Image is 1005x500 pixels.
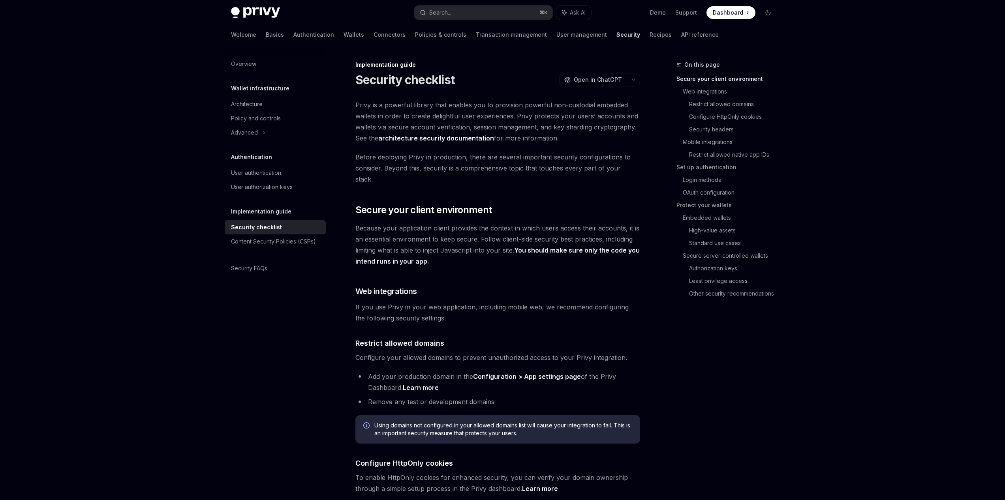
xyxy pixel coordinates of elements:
[231,25,256,44] a: Welcome
[676,199,781,212] a: Protect your wallets
[225,180,326,194] a: User authorization keys
[225,261,326,275] a: Security FAQs
[570,9,586,17] span: Ask AI
[683,212,781,224] a: Embedded wallets
[574,76,622,84] span: Open in ChatGPT
[225,57,326,71] a: Overview
[556,25,607,44] a: User management
[355,352,640,363] span: Configure your allowed domains to prevent unauthorized access to your Privy integration.
[650,9,666,17] a: Demo
[616,25,640,44] a: Security
[231,59,256,69] div: Overview
[231,264,267,273] div: Security FAQs
[225,234,326,249] a: Content Security Policies (CSPs)
[683,85,781,98] a: Web integrations
[231,84,289,93] h5: Wallet infrastructure
[713,9,743,17] span: Dashboard
[676,161,781,174] a: Set up authentication
[355,152,640,185] span: Before deploying Privy in production, there are several important security configurations to cons...
[689,110,781,123] a: Configure HttpOnly cookies
[355,223,640,267] span: Because your application client provides the context in which users access their accounts, it is ...
[355,472,640,494] span: To enable HttpOnly cookies for enhanced security, you can verify your domain ownership through a ...
[429,8,451,17] div: Search...
[231,99,263,109] div: Architecture
[363,422,371,430] svg: Info
[266,25,284,44] a: Basics
[556,6,591,20] button: Ask AI
[689,287,781,300] a: Other security recommendations
[415,25,466,44] a: Policies & controls
[355,73,455,87] h1: Security checklist
[225,166,326,180] a: User authentication
[473,373,581,381] a: Configuration > App settings page
[231,237,316,246] div: Content Security Policies (CSPs)
[689,98,781,110] a: Restrict allowed domains
[225,97,326,111] a: Architecture
[681,25,719,44] a: API reference
[689,275,781,287] a: Least privilege access
[231,168,281,178] div: User authentication
[683,186,781,199] a: OAuth configuration
[231,182,293,192] div: User authorization keys
[559,73,627,86] button: Open in ChatGPT
[689,262,781,275] a: Authorization keys
[539,9,548,16] span: ⌘ K
[675,9,697,17] a: Support
[476,25,547,44] a: Transaction management
[689,224,781,237] a: High-value assets
[762,6,774,19] button: Toggle dark mode
[231,128,258,137] div: Advanced
[689,123,781,136] a: Security headers
[231,223,282,232] div: Security checklist
[231,114,281,123] div: Policy and controls
[355,61,640,69] div: Implementation guide
[403,384,439,392] a: Learn more
[355,99,640,144] span: Privy is a powerful library that enables you to provision powerful non-custodial embedded wallets...
[374,25,406,44] a: Connectors
[344,25,364,44] a: Wallets
[683,249,781,262] a: Secure server-controlled wallets
[231,7,280,18] img: dark logo
[683,136,781,148] a: Mobile integrations
[225,220,326,234] a: Security checklist
[374,421,632,437] span: Using domains not configured in your allowed domains list will cause your integration to fail. Th...
[676,73,781,85] a: Secure your client environment
[522,485,558,493] a: Learn more
[355,286,417,297] span: Web integrations
[684,60,720,69] span: On this page
[414,6,552,20] button: Search...⌘K
[355,204,492,216] span: Secure your client environment
[355,301,640,324] span: If you use Privy in your web application, including mobile web, we recommend configuring the foll...
[355,371,640,393] li: Add your production domain in the of the Privy Dashboard.
[650,25,672,44] a: Recipes
[293,25,334,44] a: Authentication
[689,148,781,161] a: Restrict allowed native app IDs
[706,6,755,19] a: Dashboard
[378,134,494,142] a: architecture security documentation
[225,111,326,125] a: Policy and controls
[355,458,453,468] span: Configure HttpOnly cookies
[231,207,291,216] h5: Implementation guide
[231,152,272,162] h5: Authentication
[683,174,781,186] a: Login methods
[689,237,781,249] a: Standard use cases
[355,396,640,407] li: Remove any test or development domains
[355,338,444,348] span: Restrict allowed domains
